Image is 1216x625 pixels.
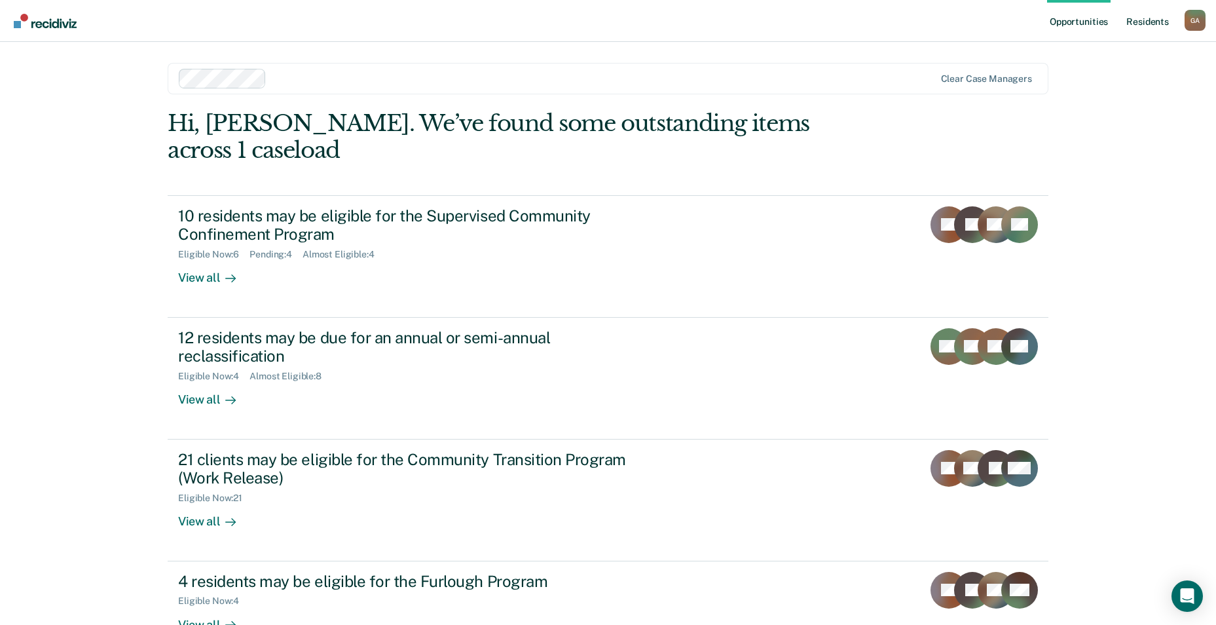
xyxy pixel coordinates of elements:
[178,572,638,591] div: 4 residents may be eligible for the Furlough Program
[178,249,249,260] div: Eligible Now : 6
[1185,10,1206,31] button: Profile dropdown button
[303,249,385,260] div: Almost Eligible : 4
[941,73,1032,85] div: Clear case managers
[178,493,253,504] div: Eligible Now : 21
[178,504,251,529] div: View all
[178,328,638,366] div: 12 residents may be due for an annual or semi-annual reclassification
[1171,580,1203,612] div: Open Intercom Messenger
[178,596,249,607] div: Eligible Now : 4
[178,371,249,382] div: Eligible Now : 4
[249,371,332,382] div: Almost Eligible : 8
[168,195,1048,318] a: 10 residents may be eligible for the Supervised Community Confinement ProgramEligible Now:6Pendin...
[168,440,1048,561] a: 21 clients may be eligible for the Community Transition Program (Work Release)Eligible Now:21View...
[178,260,251,286] div: View all
[178,450,638,488] div: 21 clients may be eligible for the Community Transition Program (Work Release)
[168,110,872,164] div: Hi, [PERSON_NAME]. We’ve found some outstanding items across 1 caseload
[14,14,77,28] img: Recidiviz
[249,249,303,260] div: Pending : 4
[178,382,251,407] div: View all
[1185,10,1206,31] div: G A
[168,318,1048,440] a: 12 residents may be due for an annual or semi-annual reclassificationEligible Now:4Almost Eligibl...
[178,206,638,244] div: 10 residents may be eligible for the Supervised Community Confinement Program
